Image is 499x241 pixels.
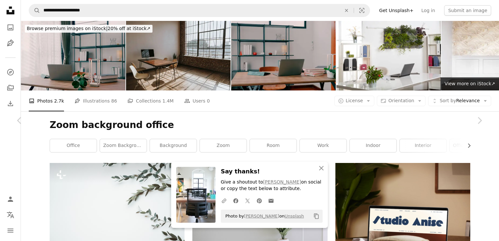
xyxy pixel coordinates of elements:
a: zoom [200,139,247,152]
a: office background [450,139,496,152]
a: a white background with a bunch of green leaves [50,211,185,217]
a: Next [460,89,499,152]
a: Log in / Sign up [4,193,17,206]
p: Give a shoutout to on social or copy the text below to attribute. [221,179,323,192]
span: View more on iStock ↗ [444,81,495,86]
a: Get Unsplash+ [375,5,417,16]
span: Browse premium images on iStock | [27,26,107,31]
span: 86 [111,97,117,104]
a: Collections 1.4M [127,90,173,111]
button: Language [4,208,17,221]
a: Share over email [265,194,277,207]
a: Browse premium images on iStock|20% off at iStock↗ [21,21,156,37]
img: Table with Laptop and Studying Supplies, Ready for Upcoming Online Class. [231,21,336,90]
a: Share on Twitter [242,194,253,207]
button: Visual search [354,4,370,17]
button: Clear [339,4,354,17]
span: 1.4M [162,97,173,104]
button: Sort byRelevance [428,96,491,106]
a: Users 0 [184,90,210,111]
a: Share on Pinterest [253,194,265,207]
span: Photo by on [222,211,304,221]
a: View more on iStock↗ [441,77,499,90]
button: Menu [4,224,17,237]
a: indoor [350,139,396,152]
a: zoom background [100,139,147,152]
a: work [300,139,346,152]
form: Find visuals sitewide [29,4,370,17]
a: interior [400,139,446,152]
a: background [150,139,197,152]
img: Table with Laptop and Studying Supplies, Ready for Upcoming Online Class. [21,21,125,90]
img: Working in a green office [336,21,441,90]
a: Explore [4,66,17,79]
a: Collections [4,81,17,94]
h1: Zoom background office [50,119,470,131]
span: 20% off at iStock ↗ [27,26,151,31]
a: Log in [417,5,439,16]
a: [PERSON_NAME] [244,214,279,218]
img: Computer monitor on a wooden table [126,21,231,90]
span: Relevance [440,98,480,104]
button: Orientation [377,96,426,106]
button: Submit an image [444,5,491,16]
a: room [250,139,297,152]
span: License [346,98,363,103]
span: Orientation [388,98,414,103]
a: Illustrations [4,37,17,50]
span: Sort by [440,98,456,103]
button: License [334,96,375,106]
a: Share on Facebook [230,194,242,207]
a: Unsplash [284,214,304,218]
span: 0 [207,97,210,104]
button: Copy to clipboard [311,211,322,222]
button: Search Unsplash [29,4,40,17]
a: Photos [4,21,17,34]
h3: Say thanks! [221,167,323,176]
a: [PERSON_NAME] [263,179,301,185]
a: Illustrations 86 [74,90,117,111]
a: office [50,139,97,152]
